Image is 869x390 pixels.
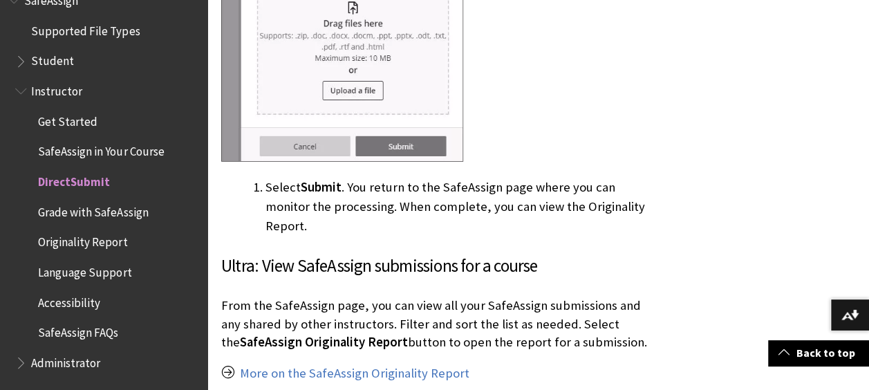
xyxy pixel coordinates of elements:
span: Supported File Types [31,19,140,38]
span: Originality Report [38,231,127,250]
h3: Ultra: View SafeAssign submissions for a course [221,253,651,279]
span: Submit [301,179,342,195]
span: Accessibility [38,291,100,310]
a: More on the SafeAssign Originality Report [240,365,469,382]
span: Administrator [31,351,100,370]
a: Back to top [768,340,869,366]
li: Select . You return to the SafeAssign page where you can monitor the processing. When complete, y... [265,178,651,236]
span: Student [31,50,74,68]
span: Language Support [38,261,131,279]
span: SafeAssign in Your Course [38,140,164,159]
p: From the SafeAssign page, you can view all your SafeAssign submissions and any shared by other in... [221,297,651,351]
span: Get Started [38,110,97,129]
span: Instructor [31,80,82,98]
span: SafeAssign FAQs [38,322,118,340]
span: Grade with SafeAssign [38,201,148,219]
span: DirectSubmit [38,170,110,189]
span: SafeAssign Originality Report [240,334,408,350]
